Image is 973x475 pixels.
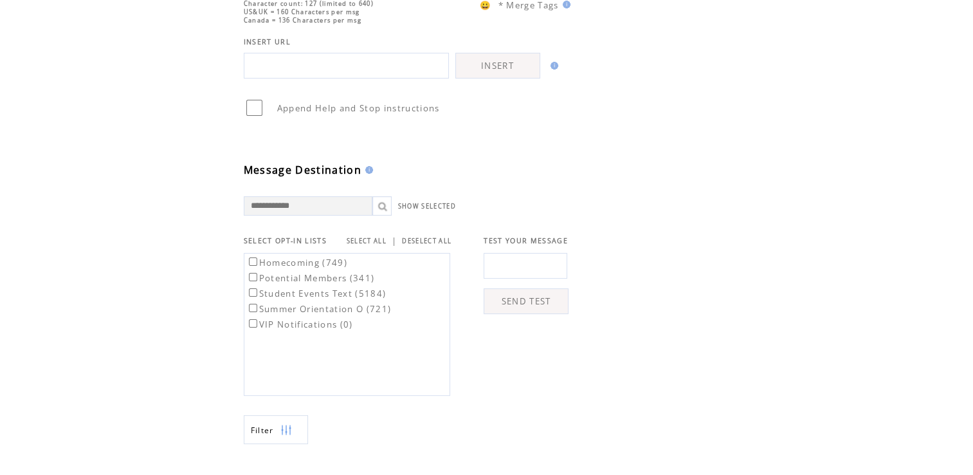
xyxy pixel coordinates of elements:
[244,236,327,245] span: SELECT OPT-IN LISTS
[280,416,292,445] img: filters.png
[455,53,540,79] a: INSERT
[484,236,568,245] span: TEST YOUR MESSAGE
[547,62,558,70] img: help.gif
[246,303,392,315] label: Summer Orientation O (721)
[246,319,353,330] label: VIP Notifications (0)
[249,319,257,328] input: VIP Notifications (0)
[392,235,397,247] span: |
[246,272,375,284] label: Potential Members (341)
[559,1,570,8] img: help.gif
[347,237,386,245] a: SELECT ALL
[244,16,361,24] span: Canada = 136 Characters per msg
[246,288,386,299] label: Student Events Text (5184)
[244,163,361,177] span: Message Destination
[249,288,257,297] input: Student Events Text (5184)
[244,415,308,444] a: Filter
[249,273,257,281] input: Potential Members (341)
[244,37,291,46] span: INSERT URL
[277,102,440,114] span: Append Help and Stop instructions
[244,8,360,16] span: US&UK = 160 Characters per msg
[361,166,373,174] img: help.gif
[402,237,451,245] a: DESELECT ALL
[249,257,257,266] input: Homecoming (749)
[246,257,347,268] label: Homecoming (749)
[251,425,274,436] span: Show filters
[484,288,568,314] a: SEND TEST
[398,202,456,210] a: SHOW SELECTED
[249,304,257,312] input: Summer Orientation O (721)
